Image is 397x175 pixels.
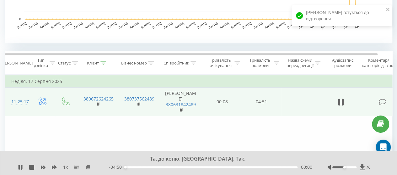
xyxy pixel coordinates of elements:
td: [PERSON_NAME] [159,88,203,116]
text: [DATE] [84,21,94,29]
div: Клієнт [87,60,99,66]
td: 04:51 [242,88,281,116]
div: Accessibility label [124,166,126,168]
text: [DATE] [219,21,230,29]
text: [DATE] [95,21,106,29]
text: [DATE] [152,21,162,29]
span: - 04:50 [109,164,125,170]
text: [DATE] [163,21,173,29]
text: [DATE] [242,21,252,29]
div: Співробітник [163,60,189,66]
text: [DATE] [141,21,151,29]
div: Аудіозапис розмови [327,58,358,68]
div: 11:25:17 [11,96,24,108]
button: close [386,7,390,13]
text: [DATE] [28,21,38,29]
div: Статус [58,60,71,66]
div: Тип дзвінка [34,58,48,68]
div: Accessibility label [343,166,346,168]
div: Open Intercom Messenger [376,140,391,155]
div: [PERSON_NAME] [1,60,33,66]
td: 00:08 [203,88,242,116]
text: [DATE] [208,21,218,29]
text: [DATE] [253,21,263,29]
text: [DATE] [264,21,275,29]
text: [DATE] [107,21,117,29]
text: [DATE] [174,21,185,29]
span: 00:00 [301,164,312,170]
div: Тривалість очікування [208,58,233,68]
div: Тривалість розмови [247,58,272,68]
text: [DATE] [276,21,286,29]
div: Бізнес номер [121,60,147,66]
a: 380631842489 [166,101,196,107]
a: 380672624265 [83,96,114,102]
a: 380737562489 [124,96,154,102]
text: [DATE] [39,21,50,29]
text: [DATE] [62,21,72,29]
text: [DATE] [73,21,83,29]
text: [DATE] [118,21,128,29]
text: [DATE] [17,21,27,29]
text: [DATE] [197,21,207,29]
div: [PERSON_NAME] готується до відтворення [292,5,392,26]
text: [DATE] [185,21,196,29]
text: [DATE] [129,21,140,29]
text: 0 [19,18,21,21]
div: Та, до коню. [GEOGRAPHIC_DATA]. Так. [53,156,336,162]
text: [DATE] [230,21,241,29]
text: [DATE] [51,21,61,29]
div: Коментар/категорія дзвінка [360,58,397,68]
span: 1 x [63,164,68,170]
div: Назва схеми переадресації [286,58,313,68]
